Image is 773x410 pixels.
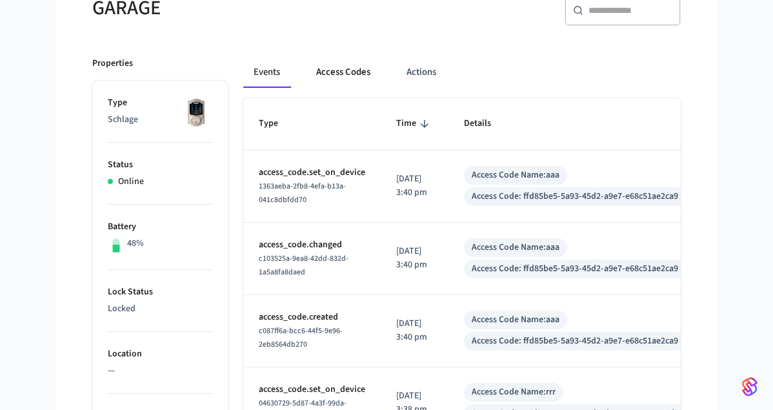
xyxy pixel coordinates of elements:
p: access_code.changed [259,238,365,252]
button: Actions [396,57,447,88]
p: access_code.set_on_device [259,166,365,179]
div: Access Code Name: aaa [472,241,559,254]
span: c087ff6a-bcc6-44f5-9e96-2eb8564db270 [259,325,343,350]
p: Schlage [108,113,212,127]
p: access_code.created [259,311,365,324]
span: c103525a-9ea8-42dd-832d-1a5a8fa8daed [259,253,348,278]
p: Lock Status [108,285,212,299]
p: access_code.set_on_device [259,383,365,396]
span: Type [259,114,295,134]
div: Access Code Name: aaa [472,313,559,327]
button: Events [243,57,290,88]
button: Access Codes [306,57,381,88]
p: Type [108,96,212,110]
div: Access Code: ffd85be5-5a93-45d2-a9e7-e68c51ae2ca9 [472,262,678,276]
p: [DATE] 3:40 pm [396,245,433,272]
div: Access Code: ffd85be5-5a93-45d2-a9e7-e68c51ae2ca9 [472,334,678,348]
img: Schlage Sense Smart Deadbolt with Camelot Trim, Front [180,96,212,128]
p: 48% [127,237,144,251]
p: Online [118,175,144,189]
span: Details [464,114,508,134]
div: ant example [243,57,681,88]
p: Properties [92,57,133,70]
div: Access Code Name: aaa [472,169,559,182]
p: Status [108,158,212,172]
p: Battery [108,220,212,234]
span: 1363aeba-2fb8-4efa-b13a-041c8dbfdd70 [259,181,346,205]
p: [DATE] 3:40 pm [396,317,433,344]
span: Time [396,114,433,134]
p: Locked [108,302,212,316]
p: — [108,364,212,378]
div: Access Code: ffd85be5-5a93-45d2-a9e7-e68c51ae2ca9 [472,190,678,203]
img: SeamLogoGradient.69752ec5.svg [742,376,758,397]
div: Access Code Name: rrr [472,385,556,399]
p: [DATE] 3:40 pm [396,172,433,200]
p: Location [108,347,212,361]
